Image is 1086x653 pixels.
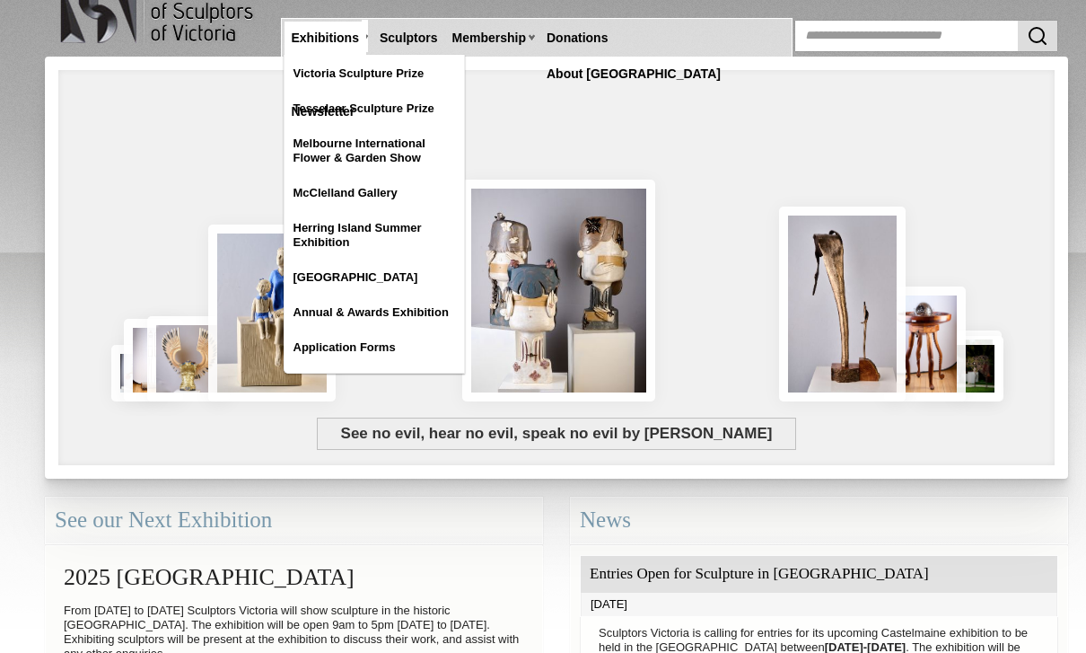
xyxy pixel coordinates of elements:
a: Annual & Awards Exhibition [285,296,464,329]
a: Herring Island Summer Exhibition [285,212,464,259]
a: Tesselaar Sculpture Prize [285,93,464,125]
div: News [570,497,1068,544]
img: Search [1027,25,1048,47]
img: The journey gone and the journey to come [779,207,906,402]
a: Melbourne International Flower & Garden Show [285,128,464,174]
a: Exhibitions [285,22,366,55]
a: McClelland Gallery [285,177,464,209]
a: Membership [445,22,533,55]
img: There once were …. [884,287,966,402]
img: Waiting together for the Home coming [208,225,336,402]
img: See no evil, hear no evil, speak no evil [462,180,656,402]
a: [GEOGRAPHIC_DATA] [285,261,464,294]
a: Victoria Sculpture Prize [285,57,464,90]
span: See no evil, hear no evil, speak no evil by [PERSON_NAME] [317,418,796,450]
a: About [GEOGRAPHIC_DATA] [539,57,728,91]
a: Application Forms [285,331,464,364]
a: Sculptors [372,22,445,55]
h2: 2025 [GEOGRAPHIC_DATA] [55,555,533,599]
img: Penduloid [955,331,1002,402]
div: [DATE] [581,593,1057,616]
div: See our Next Exhibition [45,497,543,544]
a: Donations [539,22,615,55]
div: Entries Open for Sculpture in [GEOGRAPHIC_DATA] [581,556,1057,593]
a: Newsletter [285,95,363,128]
